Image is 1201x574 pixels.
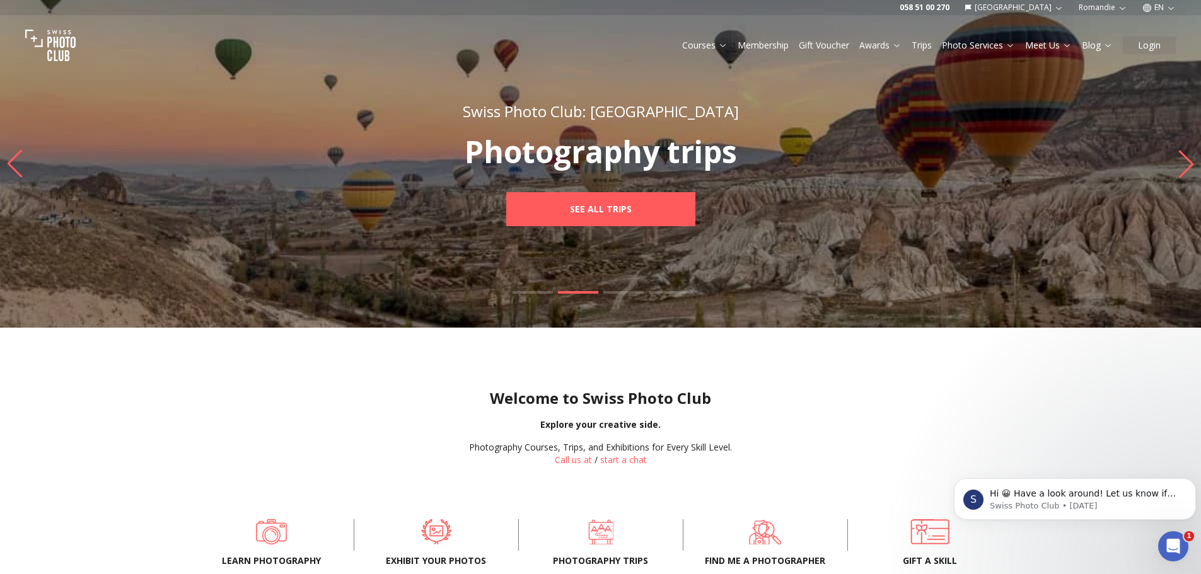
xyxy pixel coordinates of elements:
p: Photography trips [379,137,823,167]
a: Trips [912,39,932,52]
a: Learn Photography [210,519,334,544]
a: Blog [1082,39,1113,52]
a: Courses [682,39,728,52]
span: Exhibit your photos [374,554,498,567]
span: Find me a photographer [704,554,827,567]
a: SEE ALL TRIPS [506,192,695,226]
a: Membership [738,39,789,52]
a: Gift a skill [868,519,992,544]
a: Meet Us [1025,39,1072,52]
a: Gift Voucher [799,39,849,52]
a: Awards [859,39,902,52]
button: Membership [733,37,794,54]
iframe: Intercom notifications message [949,452,1201,540]
div: Explore your creative side. [10,418,1191,431]
div: Photography Courses, Trips, and Exhibitions for Every Skill Level. [469,441,732,454]
img: Swiss photo club [25,20,76,71]
button: Login [1123,37,1176,54]
button: Meet Us [1020,37,1077,54]
a: Photography trips [539,519,663,544]
button: Trips [907,37,937,54]
span: Photography trips [539,554,663,567]
div: Swiss Photo Club: [GEOGRAPHIC_DATA] [379,101,823,122]
iframe: Intercom live chat [1158,531,1188,561]
button: Blog [1077,37,1118,54]
a: Call us at [555,454,592,466]
span: Gift a skill [868,554,992,567]
a: Find me a photographer [704,519,827,544]
b: SEE ALL TRIPS [570,203,632,215]
h1: Welcome to Swiss Photo Club [10,388,1191,408]
a: Photo Services [942,39,1015,52]
span: Learn Photography [210,554,334,567]
div: / [469,441,732,466]
button: Courses [677,37,733,54]
button: start a chat [600,454,647,466]
button: Photo Services [937,37,1020,54]
button: Awards [854,37,907,54]
a: 058 51 00 270 [900,3,949,13]
button: Gift Voucher [794,37,854,54]
a: Exhibit your photos [374,519,498,544]
span: 1 [1184,531,1194,541]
